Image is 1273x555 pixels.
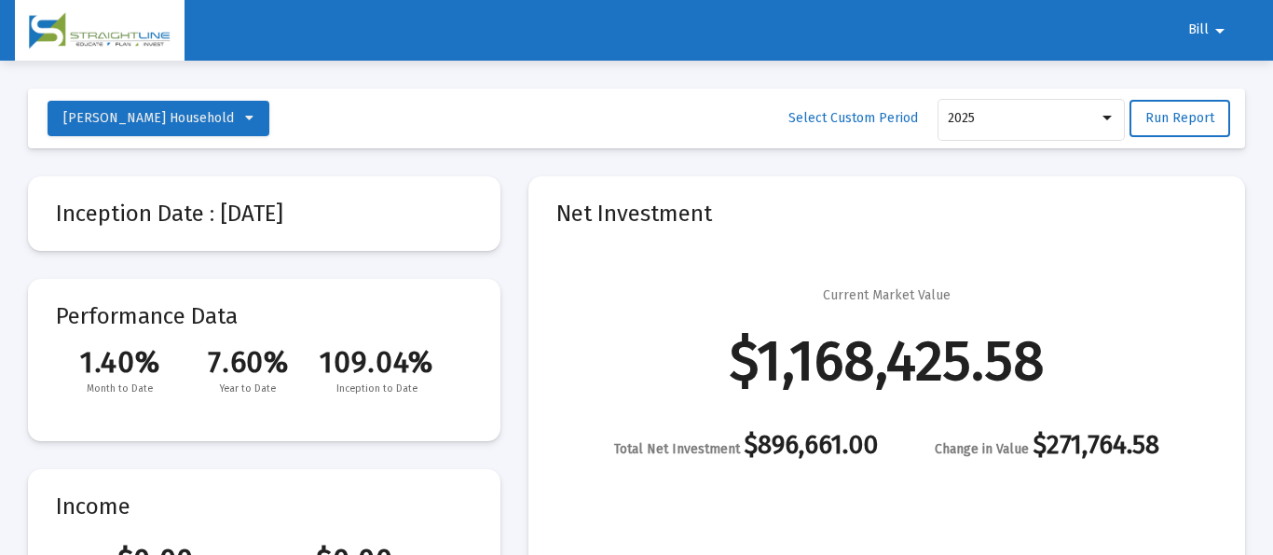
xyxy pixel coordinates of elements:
div: $271,764.58 [935,436,1159,459]
button: Run Report [1129,100,1230,137]
img: Dashboard [29,12,171,49]
mat-card-title: Net Investment [556,204,1217,223]
span: Bill [1188,22,1209,38]
button: [PERSON_NAME] Household [48,101,269,136]
span: Run Report [1145,110,1214,126]
mat-icon: arrow_drop_down [1209,12,1231,49]
span: [PERSON_NAME] Household [63,110,234,126]
div: $896,661.00 [614,436,878,459]
span: Change in Value [935,441,1029,457]
span: 109.04% [312,344,441,380]
span: Year to Date [185,380,313,398]
span: 7.60% [185,344,313,380]
span: Month to Date [56,380,185,398]
div: Current Market Value [823,286,951,305]
mat-card-title: Inception Date : [DATE] [56,204,472,223]
span: Inception to Date [312,380,441,398]
span: 2025 [948,110,975,126]
span: Total Net Investment [614,441,740,457]
mat-card-title: Income [56,497,472,516]
span: 1.40% [56,344,185,380]
button: Bill [1166,11,1253,49]
div: $1,168,425.58 [730,352,1045,370]
span: Select Custom Period [788,110,918,126]
mat-card-title: Performance Data [56,307,472,398]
